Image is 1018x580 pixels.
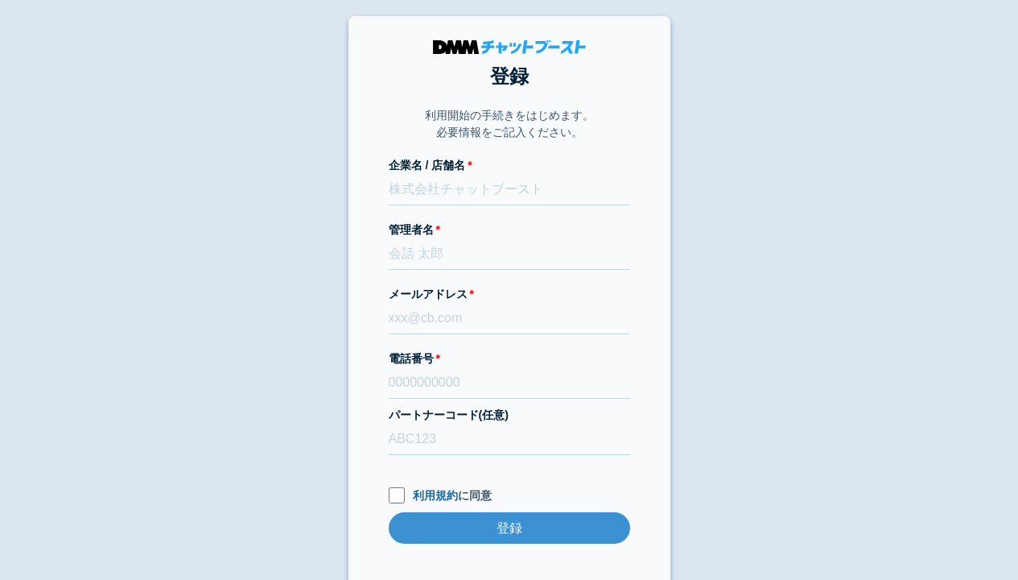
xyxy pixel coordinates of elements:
[389,286,630,303] label: メールアドレス
[389,157,630,174] label: 企業名 / 店舗名
[425,107,594,141] p: 利用開始の手続きをはじめます。 必要情報をご記入ください。
[389,174,630,205] input: 株式会社チャットブースト
[389,222,630,238] label: 管理者名
[389,487,405,503] input: 利用規約に同意
[413,489,458,502] a: 利用規約
[389,407,630,424] label: パートナーコード(任意)
[389,367,630,399] input: 0000000000
[389,424,630,455] input: ABC123
[389,350,630,367] label: 電話番号
[389,62,630,91] h1: 登録
[389,303,630,334] input: xxx@cb.com
[389,487,630,504] label: に同意
[433,40,586,54] img: DMMチャットブースト
[389,238,630,270] input: 会話 太郎
[389,512,630,544] input: 登録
